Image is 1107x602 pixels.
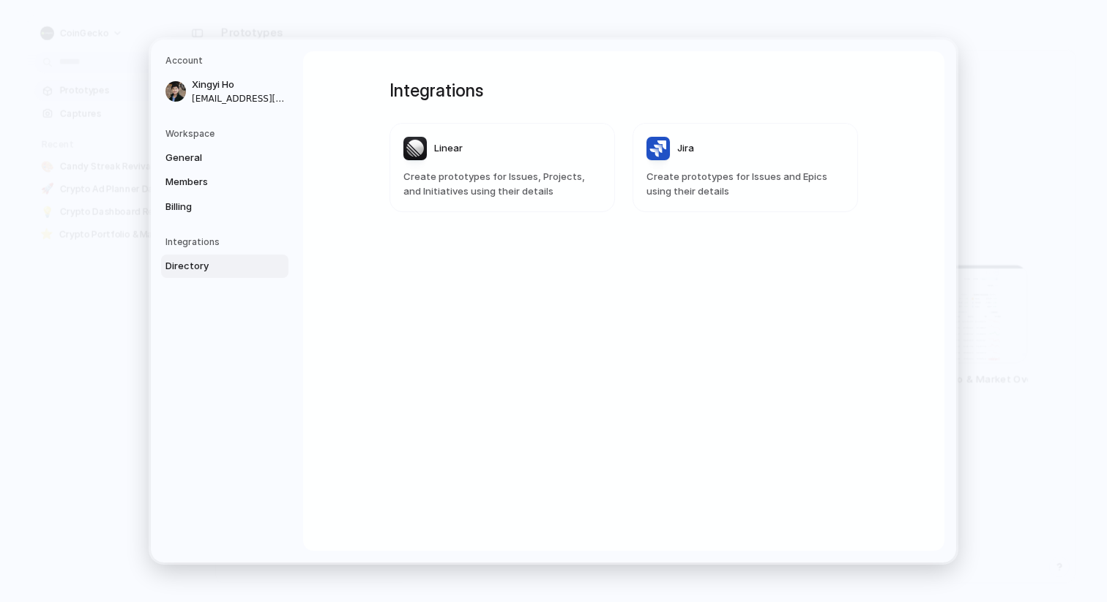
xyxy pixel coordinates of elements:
a: Members [161,170,288,194]
h5: Integrations [165,236,288,249]
a: Xingyi Ho[EMAIL_ADDRESS][DOMAIN_NAME] [161,73,288,110]
a: Billing [161,195,288,219]
h1: Integrations [389,78,858,104]
h5: Account [165,54,288,67]
span: Billing [165,200,259,214]
span: General [165,151,259,165]
span: Create prototypes for Issues, Projects, and Initiatives using their details [403,170,601,198]
h5: Workspace [165,127,288,140]
span: Jira [677,141,694,156]
span: Xingyi Ho [192,78,286,92]
a: Directory [161,255,288,278]
span: Linear [434,141,463,156]
span: Directory [165,259,259,274]
span: Create prototypes for Issues and Epics using their details [646,170,844,198]
span: [EMAIL_ADDRESS][DOMAIN_NAME] [192,92,286,105]
a: General [161,146,288,170]
span: Members [165,175,259,189]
